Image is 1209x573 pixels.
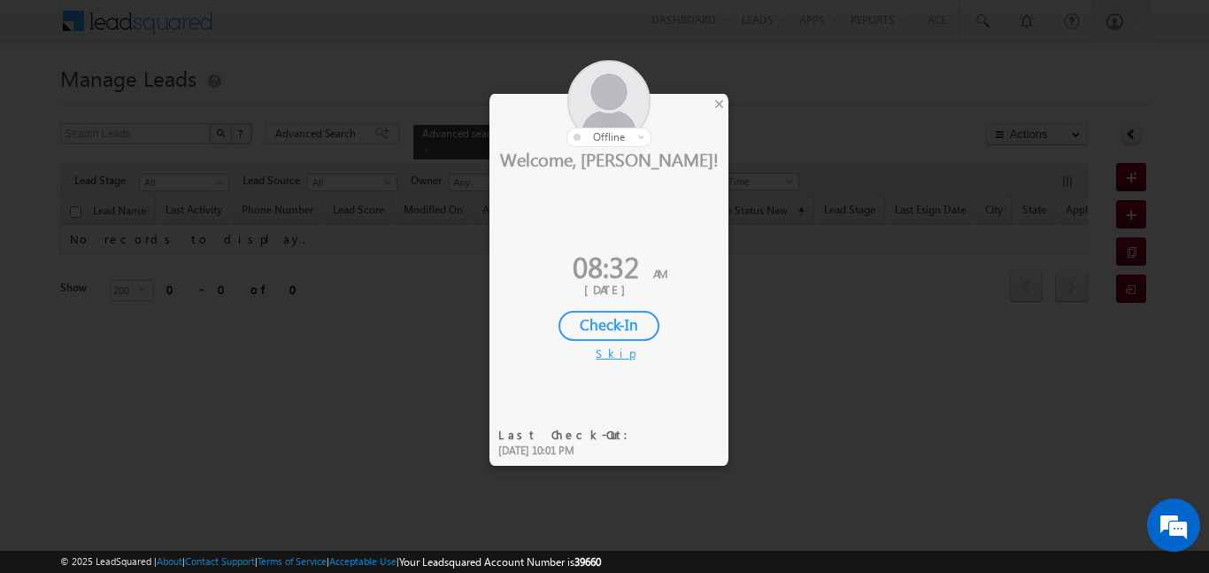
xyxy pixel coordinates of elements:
a: Acceptable Use [329,555,397,567]
div: Last Check-Out: [498,427,639,443]
a: Terms of Service [258,555,327,567]
span: 08:32 [573,246,639,286]
div: Check-In [558,311,659,341]
div: [DATE] [503,282,715,298]
div: [DATE] 10:01 PM [498,443,639,459]
span: 39660 [574,555,601,569]
span: © 2025 LeadSquared | | | | | [60,554,601,570]
span: Your Leadsquared Account Number is [399,555,601,569]
span: offline [593,130,625,143]
span: AM [653,266,667,281]
div: × [710,94,728,113]
div: Skip [596,345,622,361]
a: Contact Support [185,555,255,567]
a: About [157,555,182,567]
div: Welcome, [PERSON_NAME]! [489,147,728,170]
